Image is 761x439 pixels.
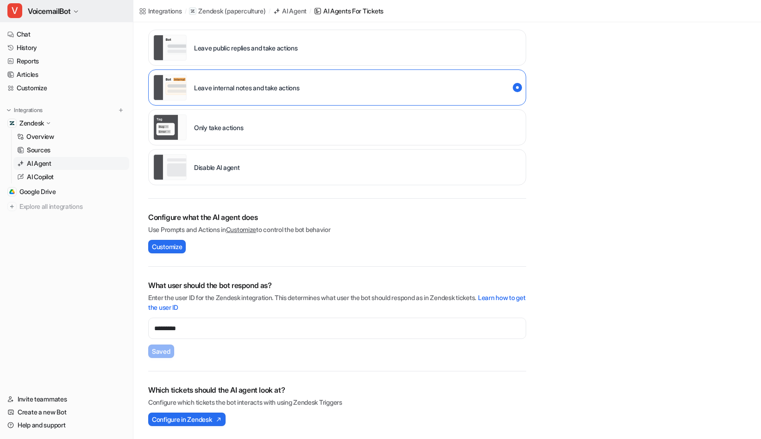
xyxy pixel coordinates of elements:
a: History [4,41,129,54]
img: Leave internal notes and take actions [153,75,187,100]
p: Enter the user ID for the Zendesk integration. This determines what user the bot should respond a... [148,293,526,312]
p: AI Agent [27,159,51,168]
button: Customize [148,240,186,253]
div: live::disabled [148,109,526,145]
span: / [269,7,270,15]
a: Integrations [139,6,182,16]
p: AI Copilot [27,172,54,182]
a: Overview [13,130,129,143]
p: ( paperculture ) [225,6,265,16]
a: Customize [4,82,129,94]
a: Explore all integrations [4,200,129,213]
p: Zendesk [198,6,223,16]
span: Configure in Zendesk [152,414,212,424]
p: Sources [27,145,50,155]
h2: What user should the bot respond as? [148,280,526,291]
p: Integrations [14,107,43,114]
a: Sources [13,144,129,157]
img: Only take actions [153,114,187,140]
img: Disable AI agent [153,154,187,180]
a: AI Agents for tickets [314,6,384,16]
p: Leave internal notes and take actions [194,83,300,93]
p: Only take actions [194,123,243,132]
a: Create a new Bot [4,406,129,419]
p: Disable AI agent [194,163,240,172]
a: AI Agent [13,157,129,170]
img: menu_add.svg [118,107,124,113]
img: Leave public replies and take actions [153,35,187,61]
img: Google Drive [9,189,15,194]
p: Use Prompts and Actions in to control the bot behavior [148,225,526,234]
div: AI Agents for tickets [323,6,384,16]
h2: Which tickets should the AI agent look at? [148,384,526,395]
span: Saved [152,346,170,356]
img: Zendesk [9,120,15,126]
a: Articles [4,68,129,81]
div: Integrations [148,6,182,16]
span: / [309,7,311,15]
h2: Configure what the AI agent does [148,212,526,223]
a: Help and support [4,419,129,432]
a: Invite teammates [4,393,129,406]
div: paused::disabled [148,149,526,185]
p: Overview [26,132,54,141]
button: Configure in Zendesk [148,413,226,426]
a: Reports [4,55,129,68]
img: explore all integrations [7,202,17,211]
p: Leave public replies and take actions [194,43,298,53]
span: Customize [152,242,182,251]
a: Customize [226,226,256,233]
a: AI Agent [273,6,307,16]
a: AI Copilot [13,170,129,183]
div: AI Agent [282,6,307,16]
div: live::internal_reply [148,69,526,106]
span: V [7,3,22,18]
a: Zendesk(paperculture) [189,6,265,16]
a: Learn how to get the user ID [148,294,526,311]
button: Saved [148,345,174,358]
p: Configure which tickets the bot interacts with using Zendesk Triggers [148,397,526,407]
span: / [185,7,187,15]
a: Chat [4,28,129,41]
p: Zendesk [19,119,44,128]
button: Integrations [4,106,45,115]
img: expand menu [6,107,12,113]
div: live::external_reply [148,30,526,66]
span: VoicemailBot [28,5,70,18]
span: Explore all integrations [19,199,126,214]
a: Google DriveGoogle Drive [4,185,129,198]
span: Google Drive [19,187,56,196]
